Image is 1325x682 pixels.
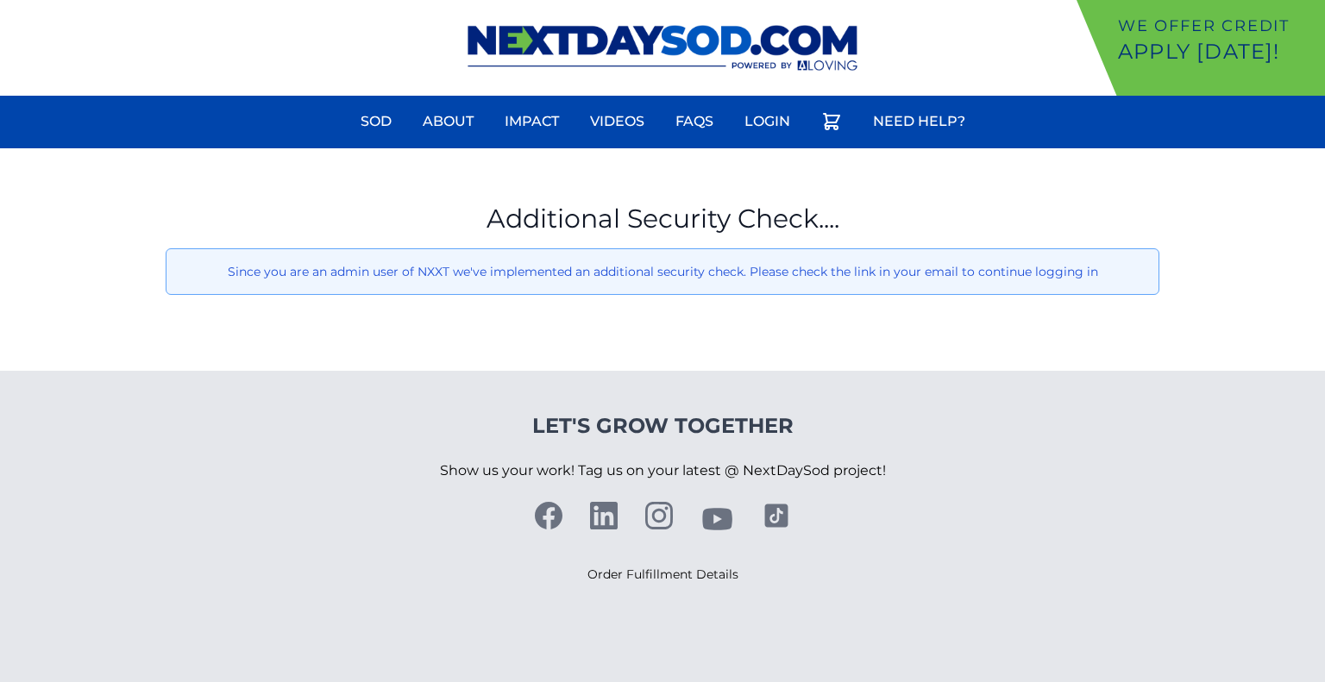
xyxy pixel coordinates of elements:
p: We offer Credit [1118,14,1318,38]
a: FAQs [665,101,724,142]
p: Apply [DATE]! [1118,38,1318,66]
a: Order Fulfillment Details [587,566,738,582]
a: Videos [580,101,655,142]
p: Since you are an admin user of NXXT we've implemented an additional security check. Please check ... [180,263,1145,280]
p: Show us your work! Tag us on your latest @ NextDaySod project! [440,440,886,502]
h4: Let's Grow Together [440,412,886,440]
a: Impact [494,101,569,142]
h1: Additional Security Check.... [166,203,1159,235]
a: Need Help? [863,101,976,142]
a: Login [734,101,801,142]
a: About [412,101,484,142]
a: Sod [350,101,402,142]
